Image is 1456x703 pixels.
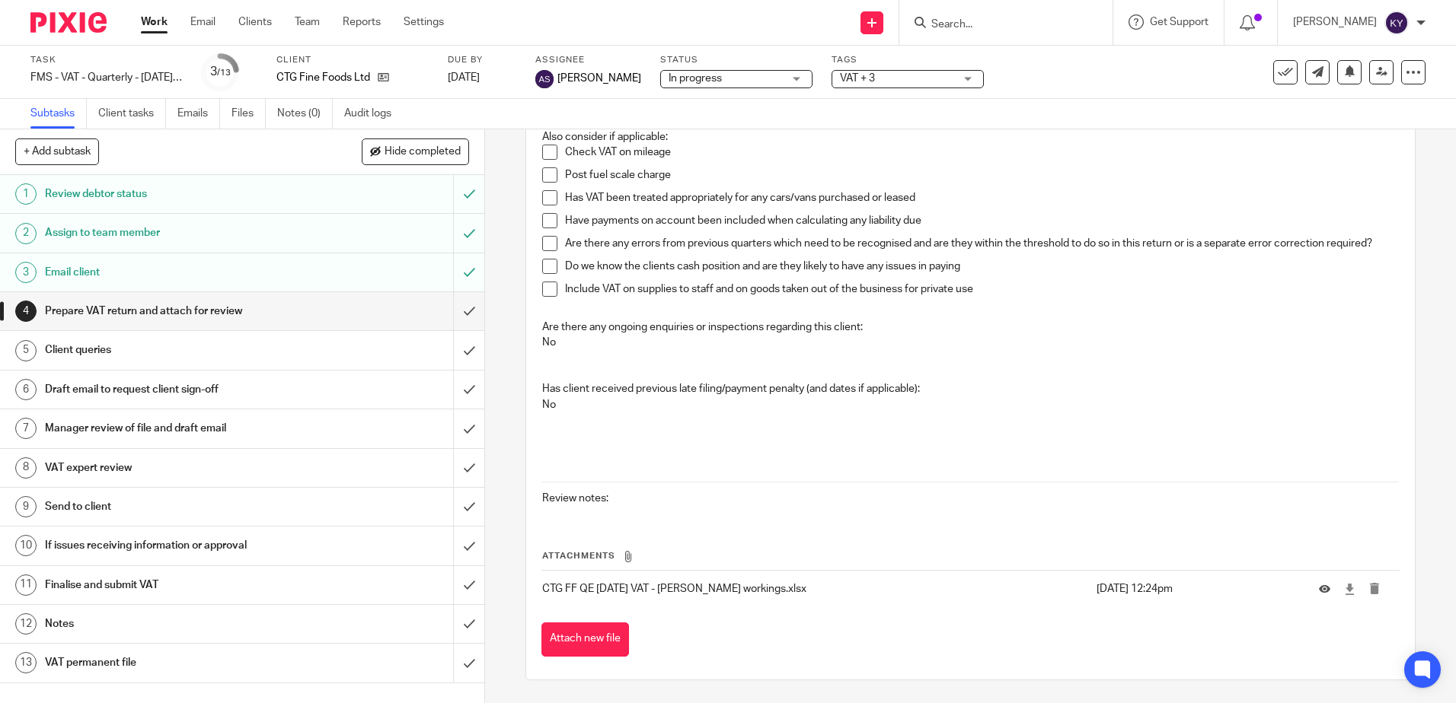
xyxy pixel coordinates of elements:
p: No [542,397,1398,412]
label: Task [30,54,183,66]
h1: Email client [45,261,307,284]
div: 11 [15,574,37,596]
a: Clients [238,14,272,30]
div: 12 [15,613,37,635]
span: Get Support [1150,17,1209,27]
h1: Draft email to request client sign-off [45,378,307,401]
a: Audit logs [344,99,403,129]
span: [DATE] [448,72,480,83]
span: VAT + 3 [840,73,875,84]
span: [PERSON_NAME] [557,71,641,86]
p: Has client received previous late filing/payment penalty (and dates if applicable): [542,381,1398,396]
a: Email [190,14,216,30]
h1: Finalise and submit VAT [45,574,307,596]
p: CTG FF QE [DATE] VAT - [PERSON_NAME] workings.xlsx [542,581,1088,596]
h1: Notes [45,612,307,635]
button: Attach new file [541,622,629,657]
h1: VAT expert review [45,456,307,479]
span: Attachments [542,552,615,560]
p: Also consider if applicable: [542,129,1398,145]
div: 3 [15,262,37,283]
h1: Client queries [45,339,307,361]
p: Check VAT on mileage [565,145,1398,160]
div: 4 [15,301,37,322]
label: Due by [448,54,516,66]
img: svg%3E [1384,11,1409,35]
h1: Assign to team member [45,221,307,244]
p: Include VAT on supplies to staff and on goods taken out of the business for private use [565,282,1398,297]
div: 5 [15,340,37,361]
div: 13 [15,652,37,673]
p: Review notes: [542,491,1398,506]
a: Reports [343,14,381,30]
div: 7 [15,418,37,439]
a: Subtasks [30,99,87,129]
span: In progress [669,73,722,84]
div: FMS - VAT - Quarterly - [DATE] - [DATE] [30,70,183,85]
a: Client tasks [98,99,166,129]
div: 1 [15,183,37,205]
span: Hide completed [385,146,461,158]
label: Client [276,54,429,66]
h1: Manager review of file and draft email [45,417,307,440]
p: Has VAT been treated appropriately for any cars/vans purchased or leased [565,190,1398,205]
p: [DATE] 12:24pm [1097,581,1296,596]
div: 2 [15,223,37,244]
p: Are there any ongoing enquiries or inspections regarding this client: [542,320,1398,335]
small: /13 [217,68,231,77]
a: Emails [177,99,220,129]
button: + Add subtask [15,138,99,164]
label: Status [660,54,813,66]
p: Are there any errors from previous quarters which need to be recognised and are they within the t... [565,236,1398,251]
p: CTG Fine Foods Ltd [276,70,370,85]
div: 8 [15,457,37,479]
img: svg%3E [535,70,554,88]
input: Search [930,18,1067,32]
a: Work [141,14,168,30]
p: Post fuel scale charge [565,167,1398,183]
h1: If issues receiving information or approval [45,534,307,557]
h1: Prepare VAT return and attach for review [45,300,307,323]
p: Have payments on account been included when calculating any liability due [565,213,1398,228]
a: Download [1344,581,1355,596]
div: FMS - VAT - Quarterly - July - September, 2025 [30,70,183,85]
p: No [542,335,1398,350]
div: 9 [15,496,37,517]
a: Team [295,14,320,30]
button: Hide completed [362,138,469,164]
p: [PERSON_NAME] [1293,14,1377,30]
label: Tags [832,54,984,66]
label: Assignee [535,54,641,66]
h1: Review debtor status [45,183,307,205]
div: 6 [15,379,37,400]
div: 10 [15,535,37,556]
a: Files [231,99,266,129]
div: 3 [210,63,231,81]
p: Do we know the clients cash position and are they likely to have any issues in paying [565,259,1398,274]
a: Settings [404,14,444,30]
img: Pixie [30,12,107,33]
a: Notes (0) [277,99,333,129]
h1: Send to client [45,495,307,518]
h1: VAT permanent file [45,651,307,674]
